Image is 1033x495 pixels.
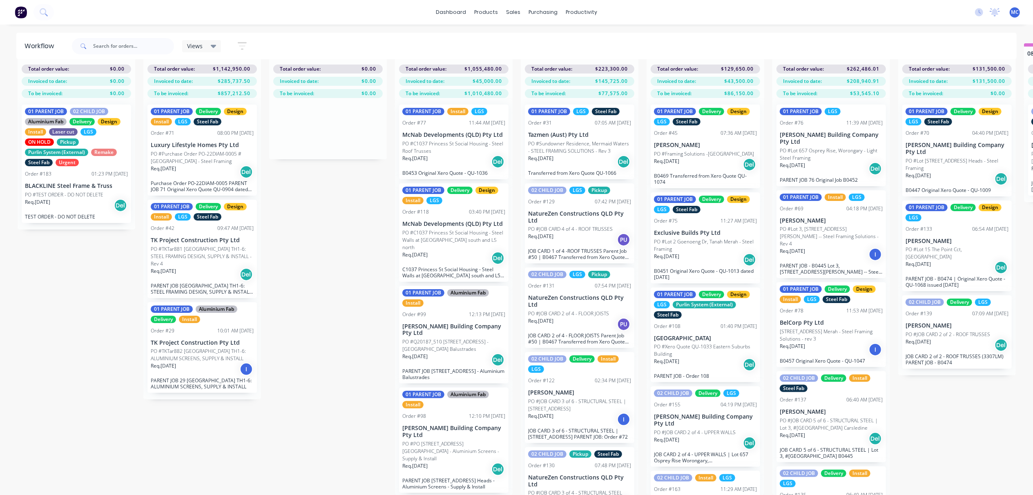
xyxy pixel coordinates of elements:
[821,375,846,382] div: Delivery
[151,362,176,370] p: Req. [DATE]
[56,159,79,166] div: Urgent
[906,246,1008,261] p: PO #Lot 15 The Point Cct, [GEOGRAPHIC_DATA]
[654,358,679,365] p: Req. [DATE]
[776,190,886,279] div: 01 PARENT JOBInstallLGSOrder #6904:18 PM [DATE][PERSON_NAME]PO #Lot 3, [STREET_ADDRESS][PERSON_NA...
[654,118,670,125] div: LGS
[432,6,470,18] a: dashboard
[147,302,257,393] div: 01 PARENT JOBAluminium FabDeliveryInstallOrder #2910:01 AM [DATE]TK Project Construction Pty LtdP...
[699,108,724,115] div: Delivery
[151,108,193,115] div: 01 PARENT JOB
[595,377,631,384] div: 02:34 PM [DATE]
[399,183,509,282] div: 01 PARENT JOBDeliveryDesignInstallLGSOrder #11803:40 PM [DATE]McNab Developments (QLD) Pty LtdPO ...
[151,268,176,275] p: Req. [DATE]
[528,332,631,345] p: JOB CARD 2 of 4 - FLOOR JOISTS Parent Job #50 | B0467 Transferred from Xero Quote QU-1063
[528,282,555,290] div: Order #131
[654,173,757,185] p: B0469 Transferred from Xero Quote QU-1074
[528,170,631,176] p: Transferred from Xero Quote QU-1066
[869,162,882,175] div: Del
[224,108,247,115] div: Design
[849,375,870,382] div: Install
[780,417,883,432] p: PO #JOB CARD 5 of 6 - STRUCTURAL STEEL | Lot 3, #[GEOGRAPHIC_DATA] Carsledine
[528,428,631,440] p: JOB CARD 3 of 6 - STRUCTURAL STEEL | [STREET_ADDRESS] PARENT JOB: Order #72
[651,288,760,383] div: 01 PARENT JOBDeliveryDesignLGSPurlin System (External)Steel FabOrder #10801:40 PM [DATE][GEOGRAPH...
[151,377,254,390] p: PARENT JOB 29 [GEOGRAPHIC_DATA] TH1-6: ALUMINIUM SCREENS, SUPPLY & INSTALL
[869,432,882,445] div: Del
[950,204,976,211] div: Delivery
[906,310,932,317] div: Order #139
[25,128,46,136] div: Install
[869,343,882,356] div: I
[402,299,424,307] div: Install
[695,390,721,397] div: Delivery
[402,155,428,162] p: Req. [DATE]
[654,253,679,260] p: Req. [DATE]
[25,214,128,220] p: TEST ORDER - DO NOT DELETE
[906,187,1008,193] p: B0447 Original Xero Quote - QU-1009
[617,155,630,168] div: Del
[151,316,176,323] div: Delivery
[402,208,429,216] div: Order #118
[528,294,631,308] p: NatureZen Constructions QLD Pty Ltd
[528,310,609,317] p: PO #JOB CARD 2 of 4 - FLOOR JOISTS
[654,413,757,427] p: [PERSON_NAME] Building Company Pty Ltd
[654,291,696,298] div: 01 PARENT JOB
[654,196,696,203] div: 01 PARENT JOB
[947,299,972,306] div: Delivery
[780,307,803,314] div: Order #78
[594,450,622,458] div: Steel Fab
[491,353,504,366] div: Del
[469,412,505,420] div: 12:10 PM [DATE]
[823,296,850,303] div: Steel Fab
[25,108,67,115] div: 01 PARENT JOB
[651,192,760,283] div: 01 PARENT JOBDeliveryDesignLGSSteel FabOrder #7511:27 AM [DATE]Exclusive Builds Pty LtdPO #Lot 2 ...
[25,198,50,206] p: Req. [DATE]
[743,253,756,266] div: Del
[743,358,756,371] div: Del
[528,377,555,384] div: Order #122
[906,129,929,137] div: Order #70
[402,338,505,353] p: PO #Q20187_510 [STREET_ADDRESS] - [GEOGRAPHIC_DATA] Balustrades
[399,286,509,384] div: 01 PARENT JOBAluminium FabInstallOrder #9912:13 PM [DATE][PERSON_NAME] Building Company Pty LtdPO...
[849,194,865,201] div: LGS
[906,214,921,221] div: LGS
[151,245,254,268] p: PO #TKTar881 [GEOGRAPHIC_DATA] TH1-6: STEEL FRAMING DESIGN, SUPPLY & INSTALL - Rev 4
[98,118,120,125] div: Design
[151,327,174,334] div: Order #29
[776,282,886,367] div: 01 PARENT JOBDeliveryDesignInstallLGSSteel FabOrder #7811:53 AM [DATE]BelCorp Pty Ltd[STREET_ADDR...
[995,172,1008,185] div: Del
[151,283,254,295] p: PARENT JOB [GEOGRAPHIC_DATA] TH1-6: STEEL FRAMING DESIGN, SUPPLY & INSTALL Rev 4
[654,373,757,379] p: PARENT JOB - Order 108
[402,132,505,138] p: McNab Developments (QLD) Pty Ltd
[721,323,757,330] div: 01:40 PM [DATE]
[528,450,567,458] div: 02 CHILD JOB
[902,105,1012,196] div: 01 PARENT JOBDeliveryDesignLGSSteel FabOrder #7004:40 PM [DATE][PERSON_NAME] Building Company Pty...
[151,129,174,137] div: Order #71
[995,261,1008,274] div: Del
[727,291,750,298] div: Design
[402,391,444,398] div: 01 PARENT JOB
[402,401,424,408] div: Install
[595,198,631,205] div: 07:42 PM [DATE]
[654,150,754,158] p: PO #Framing Solutions -[GEOGRAPHIC_DATA]
[651,386,760,467] div: 02 CHILD JOBDeliveryLGSOrder #15504:19 PM [DATE][PERSON_NAME] Building Company Pty LtdPO #JOB CAR...
[402,197,424,204] div: Install
[402,368,505,380] p: PARENT JOB [STREET_ADDRESS] - Aluminium Balustrades
[151,213,172,221] div: Install
[217,225,254,232] div: 09:47 AM [DATE]
[654,311,682,319] div: Steel Fab
[49,128,78,136] div: Laser cut
[528,119,552,127] div: Order #31
[654,390,692,397] div: 02 CHILD JOB
[995,339,1008,352] div: Del
[654,129,678,137] div: Order #45
[1011,9,1019,16] span: MC
[804,296,820,303] div: LGS
[869,248,882,261] div: I
[780,432,805,439] p: Req. [DATE]
[654,436,679,444] p: Req. [DATE]
[780,285,822,293] div: 01 PARENT JOB
[654,230,757,236] p: Exclusive Builds Pty Ltd
[825,108,841,115] div: LGS
[654,238,757,253] p: PO #Lot 2 Goenoeng Dr, Tanah Merah - Steel Framing
[402,108,444,115] div: 01 PARENT JOB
